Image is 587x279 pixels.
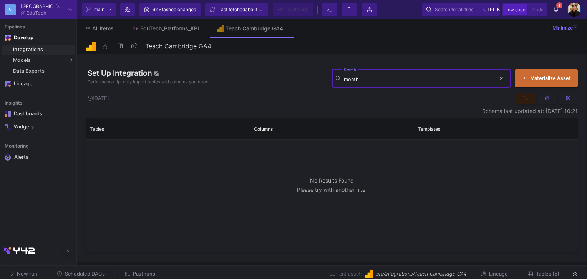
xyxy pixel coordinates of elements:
[2,45,75,55] a: Integrations
[86,108,578,114] div: Schema last updated at: [DATE] 10:21
[5,81,11,87] img: Navigation icon
[65,271,105,277] span: Scheduled DAGs
[483,5,496,14] span: ctrl
[481,5,496,14] button: ctrlk
[86,68,332,89] div: Set Up Integration
[497,5,500,14] span: k
[329,270,362,277] span: Current asset:
[13,57,31,63] span: Models
[226,25,283,32] div: Teach Cambridge GA4
[153,4,196,15] div: 9x Stashed changes
[26,10,46,15] div: EduTech
[14,81,64,87] div: Lineage
[2,108,75,120] a: Navigation iconDashboards
[94,4,104,15] span: main
[2,32,75,44] mat-expansion-panel-header: Navigation iconDevelop
[344,76,496,83] input: Search for Tables, Columns, etc.
[90,126,104,132] span: Tables
[17,271,37,277] span: New run
[21,4,65,9] div: [GEOGRAPHIC_DATA]
[132,25,139,32] img: Tab icon
[418,126,440,132] span: Templates
[532,7,543,12] span: Code
[2,121,75,133] a: Navigation iconWidgets
[14,154,64,161] div: Alerts
[422,3,500,16] button: Search for all filesctrlk
[376,270,466,277] span: src/Integrations/Teach_Cambridge_GA4
[489,271,508,277] span: Lineage
[82,3,116,16] button: main
[218,4,264,15] div: Last fetched
[549,3,563,16] button: 1
[205,3,268,16] button: Last fetchedabout 9 hours ago
[14,35,25,41] div: Develop
[139,3,201,16] button: 9x Stashed changes
[2,78,75,90] a: Navigation iconLineage
[86,42,96,51] img: Logo
[522,75,566,82] div: Materialize Asset
[88,95,109,101] span: [DATE]
[5,35,11,41] img: Navigation icon
[365,270,373,278] img: Google Analytics 4
[14,111,64,117] div: Dashboards
[515,69,578,87] button: Materialize Asset
[556,2,562,8] span: 1
[133,271,155,277] span: Past runs
[5,111,11,117] img: Navigation icon
[140,25,199,32] div: EduTech_Platforms_KPI
[2,66,75,76] a: Data Exports
[5,124,11,130] img: Navigation icon
[567,3,581,17] img: bg52tvgs8dxfpOhHYAd0g09LCcAxm85PnUXHwHyc.png
[101,42,110,51] mat-icon: star_border
[245,7,284,12] span: about 9 hours ago
[13,46,73,53] div: Integrations
[254,126,273,132] span: Columns
[14,124,64,130] div: Widgets
[503,4,527,15] button: Low code
[86,93,111,105] button: [DATE]
[435,4,473,15] span: Search for all files
[5,154,11,161] img: Navigation icon
[92,25,114,32] span: All items
[88,79,209,85] span: Performance tip: only import tables and columns you need
[530,4,546,15] button: Code
[5,4,16,15] div: C
[536,271,559,277] span: Tables (5)
[217,25,224,32] img: Tab icon
[13,68,73,74] div: Data Exports
[506,7,525,12] span: Low code
[2,151,75,164] a: Navigation iconAlerts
